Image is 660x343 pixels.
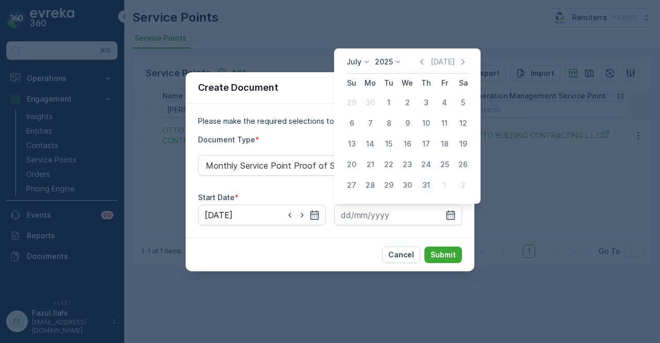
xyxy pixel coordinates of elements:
[198,193,235,202] label: Start Date
[343,177,360,193] div: 27
[424,247,462,263] button: Submit
[436,115,453,132] div: 11
[418,156,434,173] div: 24
[431,250,456,260] p: Submit
[381,115,397,132] div: 8
[343,156,360,173] div: 20
[388,250,414,260] p: Cancel
[418,94,434,111] div: 3
[436,156,453,173] div: 25
[455,136,471,152] div: 19
[418,115,434,132] div: 10
[455,156,471,173] div: 26
[431,57,455,67] p: [DATE]
[399,115,416,132] div: 9
[455,115,471,132] div: 12
[343,115,360,132] div: 6
[399,94,416,111] div: 2
[435,74,454,92] th: Friday
[399,156,416,173] div: 23
[375,57,393,67] p: 2025
[362,156,378,173] div: 21
[379,74,398,92] th: Tuesday
[436,136,453,152] div: 18
[418,177,434,193] div: 31
[361,74,379,92] th: Monday
[362,136,378,152] div: 14
[362,177,378,193] div: 28
[455,94,471,111] div: 5
[198,116,462,126] p: Please make the required selections to create your document.
[418,136,434,152] div: 17
[398,74,417,92] th: Wednesday
[362,115,378,132] div: 7
[455,177,471,193] div: 2
[417,74,435,92] th: Thursday
[381,156,397,173] div: 22
[381,94,397,111] div: 1
[454,74,472,92] th: Saturday
[198,80,278,95] p: Create Document
[381,136,397,152] div: 15
[362,94,378,111] div: 30
[343,136,360,152] div: 13
[198,135,255,144] label: Document Type
[381,177,397,193] div: 29
[346,57,361,67] p: July
[382,247,420,263] button: Cancel
[334,205,462,225] input: dd/mm/yyyy
[399,136,416,152] div: 16
[436,94,453,111] div: 4
[343,94,360,111] div: 29
[399,177,416,193] div: 30
[342,74,361,92] th: Sunday
[436,177,453,193] div: 1
[198,205,326,225] input: dd/mm/yyyy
